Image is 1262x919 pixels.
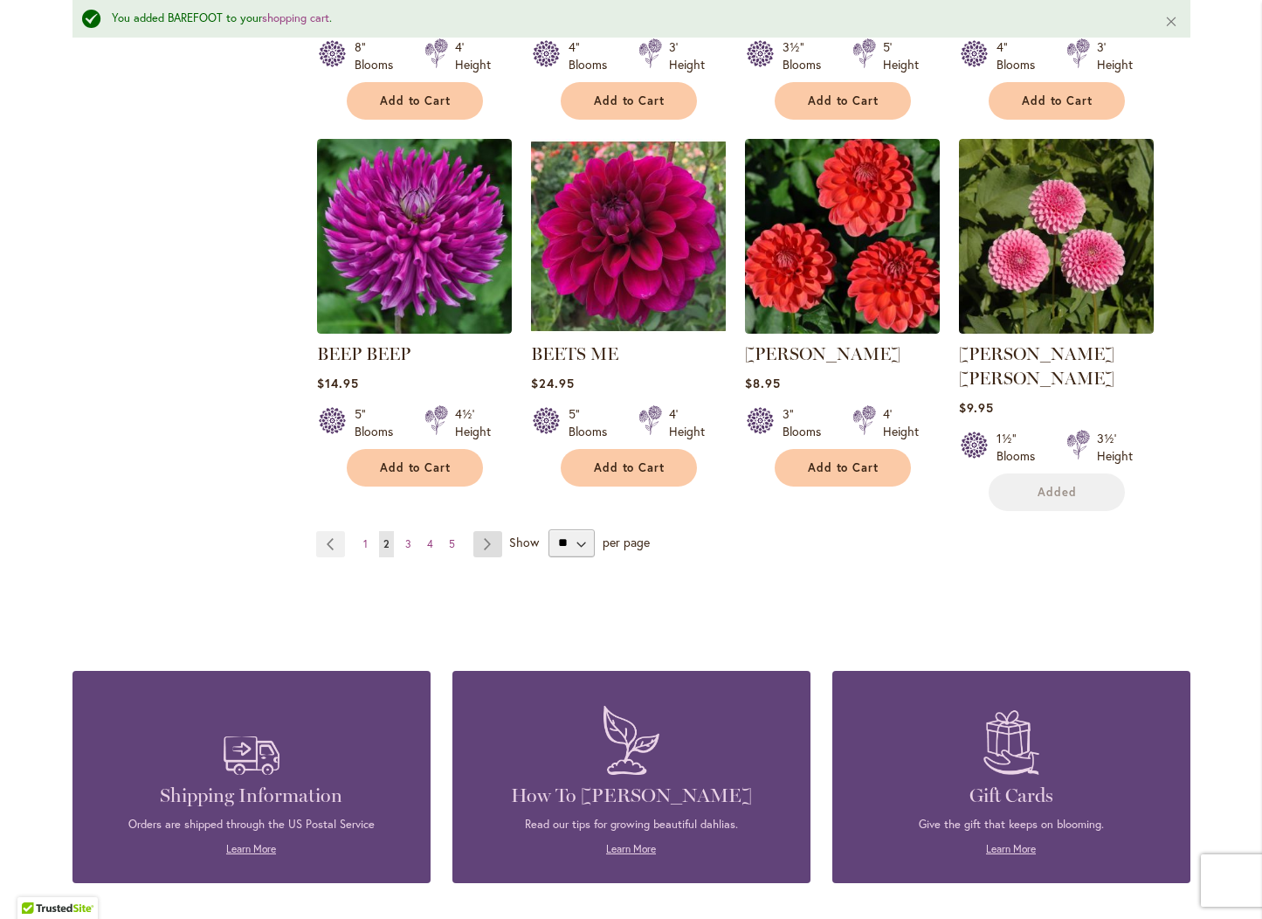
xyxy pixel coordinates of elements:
[99,784,404,808] h4: Shipping Information
[986,842,1036,855] a: Learn More
[455,405,491,440] div: 4½' Height
[427,537,433,550] span: 4
[1097,38,1133,73] div: 3' Height
[347,82,483,120] button: Add to Cart
[317,139,512,334] img: BEEP BEEP
[569,405,617,440] div: 5" Blooms
[479,784,784,808] h4: How To [PERSON_NAME]
[996,38,1045,73] div: 4" Blooms
[959,139,1154,334] img: BETTY ANNE
[531,343,618,364] a: BEETS ME
[859,817,1164,833] p: Give the gift that keeps on blooming.
[1022,93,1093,108] span: Add to Cart
[401,531,416,557] a: 3
[745,321,940,337] a: BENJAMIN MATTHEW
[531,321,726,337] a: BEETS ME
[262,10,329,25] a: shopping cart
[959,399,994,416] span: $9.95
[996,430,1045,465] div: 1½" Blooms
[859,784,1164,808] h4: Gift Cards
[405,537,411,550] span: 3
[989,82,1125,120] button: Add to Cart
[347,449,483,487] button: Add to Cart
[775,82,911,120] button: Add to Cart
[380,93,452,108] span: Add to Cart
[449,537,455,550] span: 5
[99,817,404,833] p: Orders are shipped through the US Postal Service
[317,343,410,364] a: BEEP BEEP
[783,405,831,440] div: 3" Blooms
[531,375,575,391] span: $24.95
[959,343,1114,389] a: [PERSON_NAME] [PERSON_NAME]
[317,321,512,337] a: BEEP BEEP
[13,857,62,906] iframe: Launch Accessibility Center
[594,93,665,108] span: Add to Cart
[445,531,459,557] a: 5
[606,842,656,855] a: Learn More
[594,460,665,475] span: Add to Cart
[569,38,617,73] div: 4" Blooms
[669,38,705,73] div: 3' Height
[775,449,911,487] button: Add to Cart
[363,537,368,550] span: 1
[745,343,900,364] a: [PERSON_NAME]
[808,460,879,475] span: Add to Cart
[883,38,919,73] div: 5' Height
[317,375,359,391] span: $14.95
[669,405,705,440] div: 4' Height
[423,531,438,557] a: 4
[603,533,650,549] span: per page
[355,38,403,73] div: 8" Blooms
[383,537,390,550] span: 2
[531,139,726,334] img: BEETS ME
[479,817,784,833] p: Read our tips for growing beautiful dahlias.
[455,38,491,73] div: 4' Height
[359,531,372,557] a: 1
[112,10,1138,27] div: You added BAREFOOT to your .
[1097,430,1133,465] div: 3½' Height
[561,449,697,487] button: Add to Cart
[745,139,940,334] img: BENJAMIN MATTHEW
[380,460,452,475] span: Add to Cart
[226,842,276,855] a: Learn More
[561,82,697,120] button: Add to Cart
[808,93,879,108] span: Add to Cart
[783,38,831,73] div: 3½" Blooms
[959,321,1154,337] a: BETTY ANNE
[509,533,539,549] span: Show
[745,375,781,391] span: $8.95
[355,405,403,440] div: 5" Blooms
[883,405,919,440] div: 4' Height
